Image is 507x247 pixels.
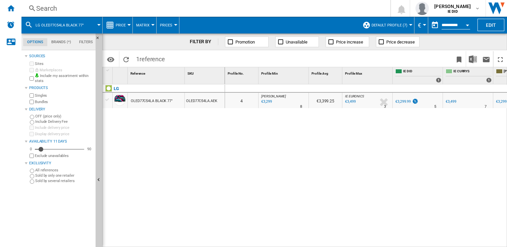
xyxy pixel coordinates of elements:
[186,67,225,78] div: Sort None
[445,98,456,105] div: €3,499
[36,4,373,13] div: Search
[494,51,507,67] button: Maximize
[136,17,153,33] button: Matrix
[260,98,272,105] div: Last updated : Wednesday, 10 September 2025 07:31
[187,72,194,75] span: SKU
[310,67,342,78] div: Profile Avg Sort None
[30,115,34,119] input: OFF (price only)
[310,67,342,78] div: Sort None
[384,103,386,110] div: Delivery Time : 3 days
[418,17,425,33] button: €
[300,103,302,110] div: Delivery Time : 8 days
[486,78,492,83] div: 1 offers sold by IE CURRYS
[131,93,173,109] div: OLED77C54LA BLACK 77"
[345,94,364,98] span: IE EURONICS
[30,74,34,83] input: Include my assortment within stats
[30,100,34,104] input: Bundles
[403,69,441,75] span: IE DID
[29,139,93,144] div: Availability 11 Days
[226,67,258,78] div: Sort None
[452,51,466,67] button: Bookmark this report
[394,67,443,84] div: IE DID 1 offers sold by IE DID
[35,93,93,98] label: Singles
[23,38,47,46] md-tab-item: Options
[35,132,93,137] label: Display delivery price
[466,51,480,67] button: Download in Excel
[116,17,129,33] button: Price
[129,67,184,78] div: Sort None
[30,68,34,72] input: Marketplaces
[312,72,328,75] span: Profile Avg
[29,54,93,59] div: Sources
[260,67,308,78] div: Sort None
[345,72,362,75] span: Profile Max
[235,39,255,45] span: Promotion
[25,17,99,33] div: LG OLED77C54LA BLACK 77"
[226,67,258,78] div: Profile No. Sort None
[160,23,172,27] span: Prices
[35,119,93,124] label: Include Delivery Fee
[136,23,150,27] span: Matrix
[185,93,225,108] div: OLED77C54LA.AEK
[139,56,165,63] span: reference
[35,153,93,158] label: Exclude unavailables
[261,94,286,98] span: [PERSON_NAME]
[434,103,436,110] div: Delivery Time : 5 days
[35,61,93,66] label: Sites
[35,73,93,84] label: Include my assortment within stats
[496,99,506,104] div: €3,299
[446,99,456,104] div: €3,499
[30,132,34,136] input: Display delivery price
[461,18,473,30] button: Open calendar
[104,53,117,65] button: Options
[414,17,428,33] md-menu: Currency
[35,146,84,153] md-slider: Availability
[36,23,84,27] span: LG OLED77C54LA BLACK 77"
[260,67,308,78] div: Profile Min Sort None
[30,179,34,184] input: Sold by several retailers
[114,67,127,78] div: Sort None
[30,93,34,98] input: Singles
[326,36,369,47] button: Price increase
[428,18,442,32] button: md-calendar
[453,69,492,75] span: IE CURRYS
[86,147,93,152] div: 90
[434,3,471,10] span: [PERSON_NAME]
[485,103,487,110] div: Delivery Time : 7 days
[376,36,419,47] button: Price decrease
[448,9,458,14] b: IE DID
[336,39,363,45] span: Price increase
[480,51,493,67] button: Send this report by email
[130,72,145,75] span: Reference
[106,17,129,33] div: Price
[344,67,392,78] div: Profile Max Sort None
[436,78,441,83] div: 1 offers sold by IE DID
[119,51,133,67] button: Reload
[75,38,97,46] md-tab-item: Filters
[35,73,39,77] img: mysite-bg-18x18.png
[394,98,418,105] div: €3,299.99
[7,21,15,29] img: alerts-logo.svg
[116,23,126,27] span: Price
[495,98,506,105] div: €3,299
[29,107,93,112] div: Delivery
[47,38,75,46] md-tab-item: Brands (*)
[386,39,415,45] span: Price decrease
[28,147,34,152] div: 0
[344,98,355,105] div: Last updated : Wednesday, 10 September 2025 07:17
[35,125,93,130] label: Include delivery price
[160,17,176,33] button: Prices
[362,17,411,33] div: Default profile (7)
[275,36,319,47] button: Unavailable
[35,173,93,178] label: Sold by only one retailer
[344,67,392,78] div: Sort None
[30,62,34,66] input: Sites
[477,19,504,31] button: Edit
[30,174,34,178] input: Sold by only one retailer
[30,126,34,130] input: Include delivery price
[418,22,421,29] span: €
[36,17,91,33] button: LG OLED77C54LA BLACK 77"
